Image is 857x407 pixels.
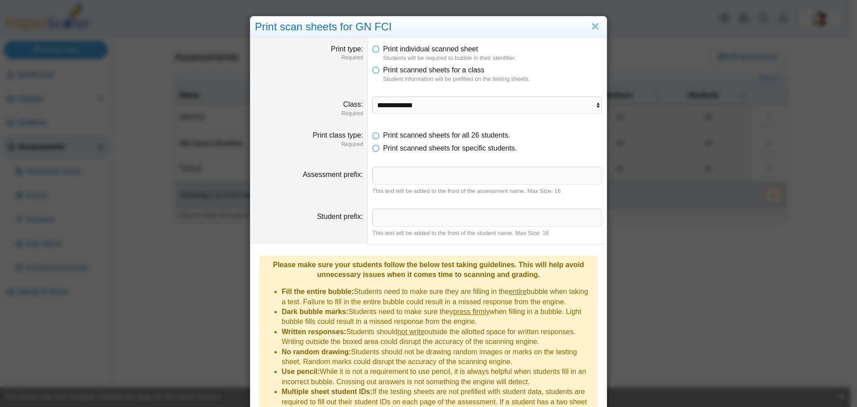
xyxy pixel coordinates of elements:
u: not write [397,328,424,336]
li: While it is not a requirement to use pencil, it is always helpful when students fill in an incorr... [282,367,593,387]
dfn: Required [255,54,363,62]
b: Fill the entire bubble: [282,288,354,295]
dfn: Required [255,141,363,148]
li: Students should outside the allotted space for written responses. Writing outside the boxed area ... [282,327,593,347]
b: Use pencil: [282,368,320,375]
div: This text will be added to the front of the student name. Max Size: 16 [372,229,602,237]
u: press firmly [453,308,490,315]
div: This text will be added to the front of the assessment name. Max Size: 16 [372,187,602,195]
dfn: Students will be required to bubble in their identifier. [383,54,602,62]
b: Written responses: [282,328,346,336]
label: Class [343,101,363,108]
div: Print scan sheets for GN FCI [250,17,607,38]
label: Student prefix [317,213,363,220]
span: Print scanned sheets for a class [383,66,484,74]
dfn: Student information will be prefilled on the testing sheets. [383,75,602,83]
a: Close [588,19,602,34]
b: Please make sure your students follow the below test taking guidelines. This will help avoid unne... [273,261,584,278]
span: Print scanned sheets for specific students. [383,144,517,152]
u: entire [509,288,527,295]
b: Multiple sheet student IDs: [282,388,373,395]
b: No random drawing: [282,348,351,356]
label: Print type [331,45,363,53]
span: Print scanned sheets for all 26 students. [383,131,510,139]
label: Print class type [312,131,363,139]
b: Dark bubble marks: [282,308,348,315]
li: Students should not be drawing random images or marks on the testing sheet. Random marks could di... [282,347,593,367]
label: Assessment prefix [303,171,363,178]
dfn: Required [255,110,363,117]
li: Students need to make sure they are filling in the bubble when taking a test. Failure to fill in ... [282,287,593,307]
li: Students need to make sure they when filling in a bubble. Light bubble fills could result in a mi... [282,307,593,327]
span: Print individual scanned sheet [383,45,478,53]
